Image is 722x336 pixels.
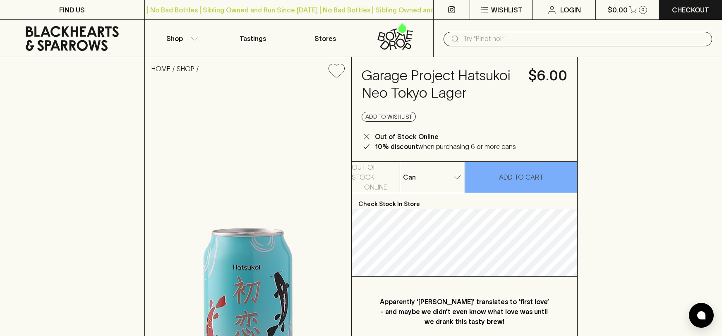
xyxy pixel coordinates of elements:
[362,112,416,122] button: Add to wishlist
[375,132,439,142] p: Out of Stock Online
[697,311,705,319] img: bubble-icon
[240,34,266,43] p: Tastings
[463,32,705,46] input: Try "Pinot noir"
[403,172,416,182] p: Can
[400,169,465,185] div: Can
[177,65,194,72] a: SHOP
[375,143,418,150] b: 10% discount
[528,67,567,84] h4: $6.00
[378,297,551,326] p: Apparently ‘[PERSON_NAME]’ translates to ‘first love’ - and maybe we didn’t even know what love w...
[491,5,523,15] p: Wishlist
[608,5,628,15] p: $0.00
[352,193,577,209] p: Check Stock In Store
[672,5,709,15] p: Checkout
[375,142,516,151] p: when purchasing 6 or more cans
[325,60,348,82] button: Add to wishlist
[641,7,645,12] p: 0
[217,20,289,57] a: Tastings
[289,20,361,57] a: Stores
[166,34,183,43] p: Shop
[364,182,387,192] p: Online
[560,5,581,15] p: Login
[314,34,336,43] p: Stores
[145,20,217,57] button: Shop
[151,65,170,72] a: HOME
[362,67,518,102] h4: Garage Project Hatsukoi Neo Tokyo Lager
[60,5,85,15] p: FIND US
[352,162,400,182] p: Out of Stock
